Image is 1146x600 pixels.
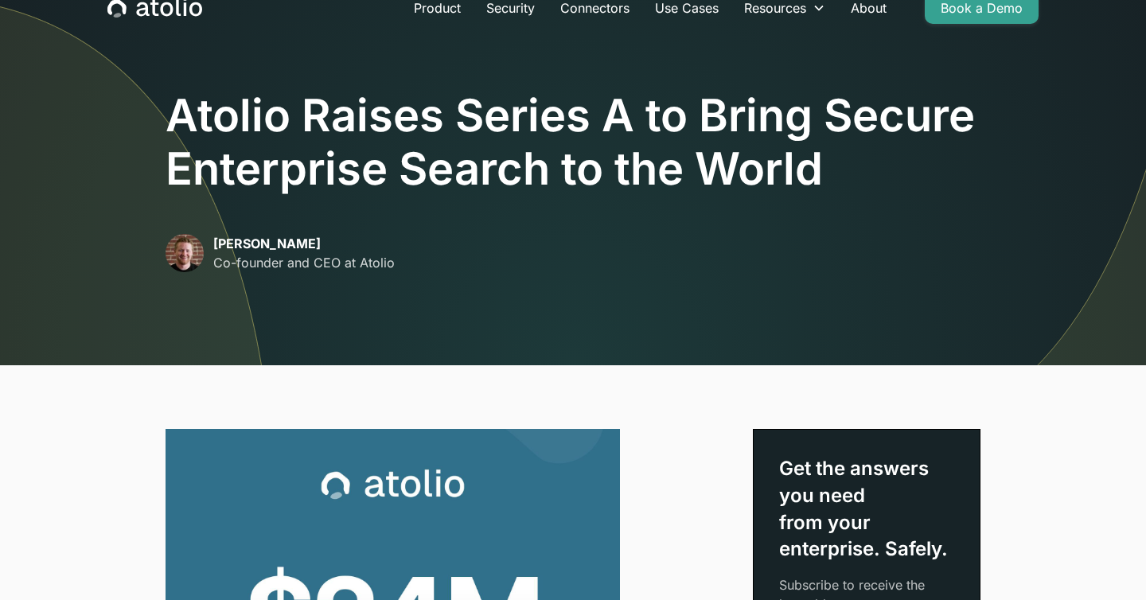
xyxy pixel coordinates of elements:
p: [PERSON_NAME] [213,234,395,253]
h1: Atolio Raises Series A to Bring Secure Enterprise Search to the World [166,89,980,196]
div: Get the answers you need from your enterprise. Safely. [779,455,954,562]
iframe: Chat Widget [1066,524,1146,600]
p: Co-founder and CEO at Atolio [213,253,395,272]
